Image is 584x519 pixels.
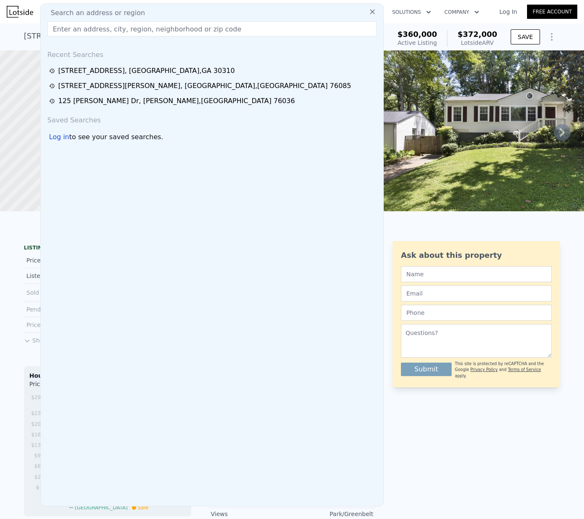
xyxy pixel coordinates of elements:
[26,321,101,329] div: Price Decrease
[49,132,69,142] div: Log in
[508,367,541,372] a: Terms of Service
[49,66,377,76] a: [STREET_ADDRESS], [GEOGRAPHIC_DATA],GA 30310
[527,5,577,19] a: Free Account
[398,30,437,39] span: $360,000
[401,249,552,261] div: Ask about this property
[40,490,53,496] tspan: 2012
[49,96,377,106] a: 125 [PERSON_NAME] Dr, [PERSON_NAME],[GEOGRAPHIC_DATA] 76036
[29,380,108,393] div: Price per Square Foot
[29,371,186,380] div: Houses Median Sale
[292,510,373,518] div: Park/Greenbelt
[75,505,128,511] span: [GEOGRAPHIC_DATA]
[24,333,87,345] button: Show more history
[401,305,552,321] input: Phone
[211,510,292,518] div: Views
[489,8,527,16] a: Log In
[401,285,552,301] input: Email
[470,367,498,372] a: Privacy Policy
[543,29,560,45] button: Show Options
[24,30,225,42] div: [STREET_ADDRESS] , [GEOGRAPHIC_DATA] , GA 30310
[58,96,295,106] div: 125 [PERSON_NAME] Dr , [PERSON_NAME] , [GEOGRAPHIC_DATA] 76036
[511,29,540,44] button: SAVE
[47,21,377,36] input: Enter an address, city, region, neighborhood or zip code
[69,132,163,142] span: to see your saved searches.
[401,363,452,376] button: Submit
[49,81,377,91] a: [STREET_ADDRESS][PERSON_NAME], [GEOGRAPHIC_DATA],[GEOGRAPHIC_DATA] 76085
[34,453,44,459] tspan: $99
[457,39,497,47] div: Lotside ARV
[26,287,101,298] div: Sold
[26,272,101,280] div: Listed
[138,505,149,511] span: Sale
[31,410,44,416] tspan: $239
[398,39,437,46] span: Active Listing
[36,485,44,490] tspan: $-6
[385,5,438,20] button: Solutions
[31,432,44,438] tspan: $169
[7,6,33,18] img: Lotside
[31,442,44,448] tspan: $134
[31,394,44,400] tspan: $292
[438,5,486,20] button: Company
[44,109,380,129] div: Saved Searches
[455,361,552,379] div: This site is protected by reCAPTCHA and the Google and apply.
[44,43,380,63] div: Recent Searches
[26,256,101,265] div: Price Decrease
[34,463,44,469] tspan: $64
[26,305,101,314] div: Pending
[58,81,351,91] div: [STREET_ADDRESS][PERSON_NAME] , [GEOGRAPHIC_DATA] , [GEOGRAPHIC_DATA] 76085
[58,66,235,76] div: [STREET_ADDRESS] , [GEOGRAPHIC_DATA] , GA 30310
[457,30,497,39] span: $372,000
[34,474,44,480] tspan: $29
[24,244,191,253] div: LISTING & SALE HISTORY
[401,266,552,282] input: Name
[44,8,145,18] span: Search an address or region
[31,421,44,427] tspan: $204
